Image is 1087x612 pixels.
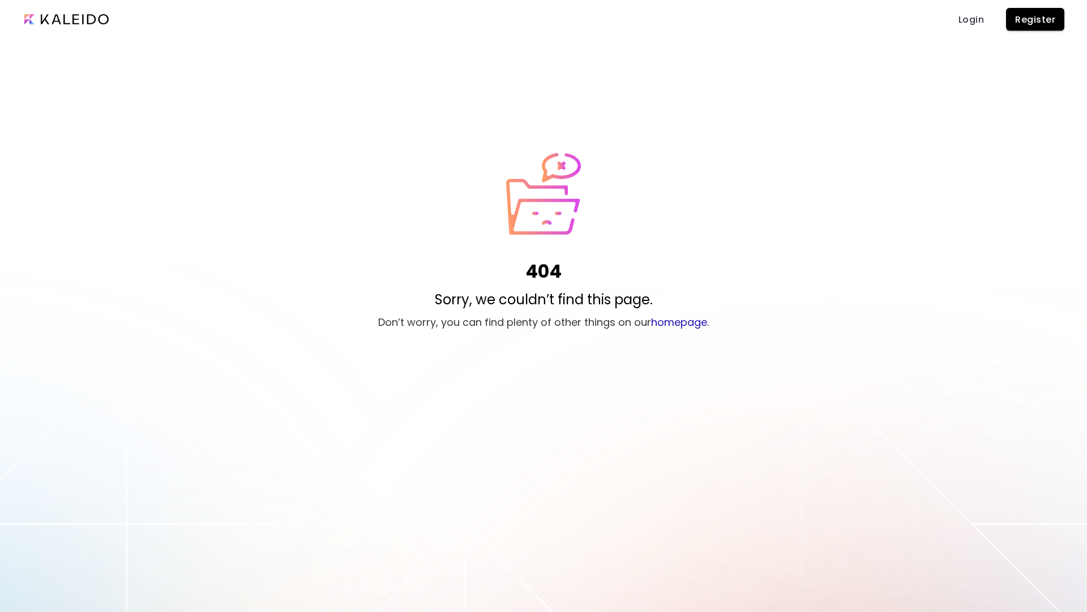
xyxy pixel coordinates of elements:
a: homepage [651,315,707,329]
span: Register [1015,14,1055,25]
span: Login [957,14,985,25]
button: Register [1006,8,1064,31]
a: Login [953,8,989,31]
p: Sorry, we couldn’t find this page. [435,290,653,310]
h1: 404 [525,258,562,285]
p: Don’t worry, you can find plenty of other things on our . [378,314,709,330]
